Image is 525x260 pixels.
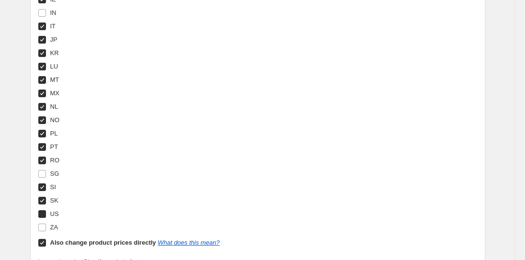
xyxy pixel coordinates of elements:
[50,63,58,70] span: LU
[50,130,58,137] span: PL
[50,210,59,217] span: US
[50,224,58,231] span: ZA
[50,197,58,204] span: SK
[50,76,59,83] span: MT
[50,183,56,191] span: SI
[50,143,58,150] span: PT
[50,116,60,124] span: NO
[50,157,60,164] span: RO
[158,239,219,246] a: What does this mean?
[50,239,156,246] b: Also change product prices directly
[50,49,59,57] span: KR
[50,23,56,30] span: IT
[50,9,57,16] span: IN
[50,170,59,177] span: SG
[50,36,57,43] span: JP
[50,90,60,97] span: MX
[50,103,58,110] span: NL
